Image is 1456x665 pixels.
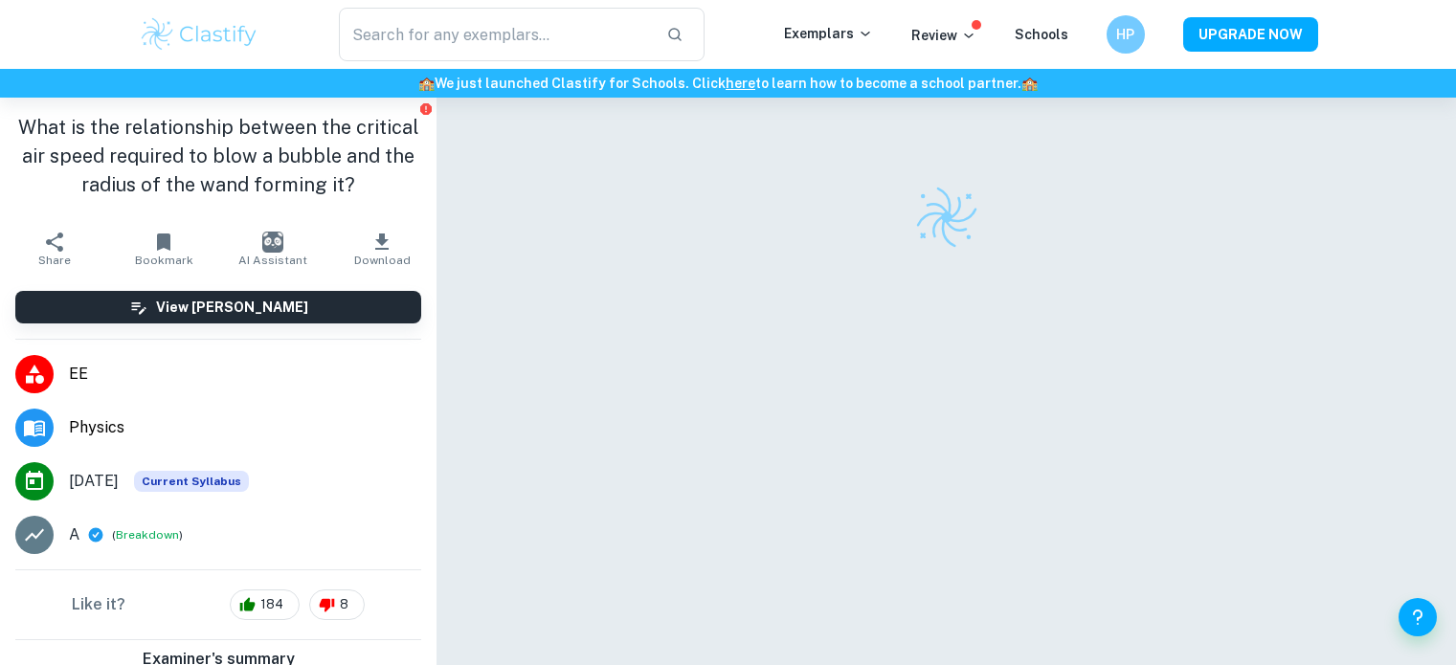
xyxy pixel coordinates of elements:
[726,76,755,91] a: here
[15,113,421,199] h1: What is the relationship between the critical air speed required to blow a bubble and the radius ...
[69,363,421,386] span: EE
[911,25,976,46] p: Review
[69,416,421,439] span: Physics
[262,232,283,253] img: AI Assistant
[69,523,79,546] p: A
[1183,17,1318,52] button: UPGRADE NOW
[134,471,249,492] span: Current Syllabus
[339,8,652,61] input: Search for any exemplars...
[116,526,179,543] button: Breakdown
[230,589,300,620] div: 184
[38,254,71,267] span: Share
[109,222,218,276] button: Bookmark
[156,297,308,318] h6: View [PERSON_NAME]
[1107,15,1145,54] button: HP
[327,222,437,276] button: Download
[309,589,365,620] div: 8
[134,471,249,492] div: This exemplar is based on the current syllabus. Feel free to refer to it for inspiration/ideas wh...
[1399,598,1437,636] button: Help and Feedback
[1015,27,1068,42] a: Schools
[15,291,421,323] button: View [PERSON_NAME]
[139,15,260,54] img: Clastify logo
[1114,24,1136,45] h6: HP
[329,595,359,614] span: 8
[72,593,125,616] h6: Like it?
[112,526,183,544] span: ( )
[913,184,980,251] img: Clastify logo
[1021,76,1038,91] span: 🏫
[218,222,327,276] button: AI Assistant
[354,254,411,267] span: Download
[69,470,119,493] span: [DATE]
[238,254,307,267] span: AI Assistant
[418,101,433,116] button: Report issue
[135,254,193,267] span: Bookmark
[4,73,1452,94] h6: We just launched Clastify for Schools. Click to learn how to become a school partner.
[250,595,294,614] span: 184
[784,23,873,44] p: Exemplars
[418,76,435,91] span: 🏫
